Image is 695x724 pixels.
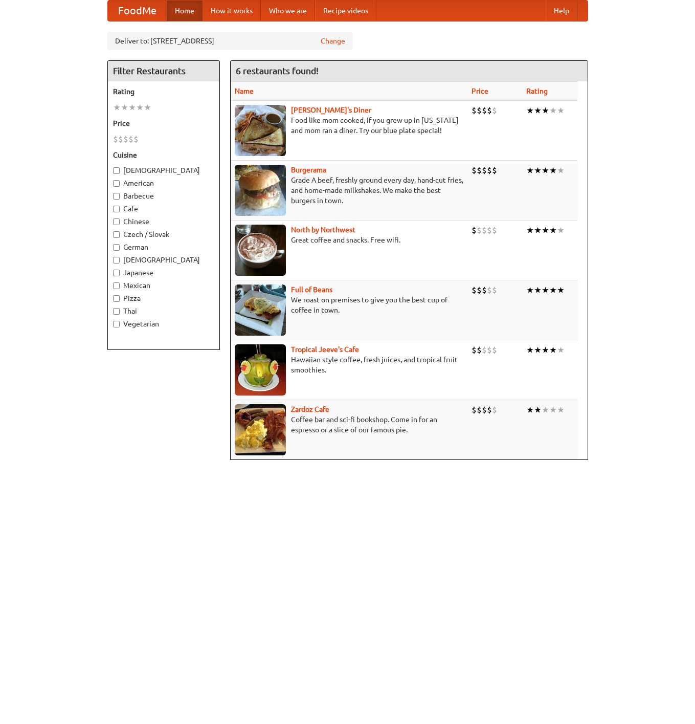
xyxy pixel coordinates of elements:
[482,165,487,176] li: $
[526,87,548,95] a: Rating
[235,115,463,136] p: Food like mom cooked, if you grew up in [US_STATE] and mom ran a diner. Try our blue plate special!
[542,344,549,356] li: ★
[542,404,549,415] li: ★
[113,134,118,145] li: $
[113,193,120,200] input: Barbecue
[113,86,214,97] h5: Rating
[492,344,497,356] li: $
[534,344,542,356] li: ★
[113,321,120,327] input: Vegetarian
[235,295,463,315] p: We roast on premises to give you the best cup of coffee in town.
[472,404,477,415] li: $
[542,105,549,116] li: ★
[487,344,492,356] li: $
[557,105,565,116] li: ★
[487,225,492,236] li: $
[472,344,477,356] li: $
[482,344,487,356] li: $
[113,206,120,212] input: Cafe
[291,286,332,294] a: Full of Beans
[108,61,219,81] h4: Filter Restaurants
[167,1,203,21] a: Home
[108,1,167,21] a: FoodMe
[526,225,534,236] li: ★
[235,175,463,206] p: Grade A beef, freshly ground every day, hand-cut fries, and home-made milkshakes. We make the bes...
[472,225,477,236] li: $
[526,404,534,415] li: ★
[557,225,565,236] li: ★
[123,134,128,145] li: $
[291,345,359,354] b: Tropical Jeeve's Cafe
[526,344,534,356] li: ★
[113,293,214,303] label: Pizza
[136,102,144,113] li: ★
[113,270,120,276] input: Japanese
[235,284,286,336] img: beans.jpg
[472,105,477,116] li: $
[291,405,329,413] a: Zardoz Cafe
[113,216,214,227] label: Chinese
[113,118,214,128] h5: Price
[291,226,355,234] b: North by Northwest
[113,229,214,239] label: Czech / Slovak
[482,225,487,236] li: $
[113,167,120,174] input: [DEMOGRAPHIC_DATA]
[546,1,577,21] a: Help
[526,165,534,176] li: ★
[113,178,214,188] label: American
[113,180,120,187] input: American
[291,166,326,174] a: Burgerama
[492,165,497,176] li: $
[477,105,482,116] li: $
[113,242,214,252] label: German
[315,1,376,21] a: Recipe videos
[549,225,557,236] li: ★
[472,284,477,296] li: $
[113,191,214,201] label: Barbecue
[235,414,463,435] p: Coffee bar and sci-fi bookshop. Come in for an espresso or a slice of our famous pie.
[118,134,123,145] li: $
[492,404,497,415] li: $
[542,165,549,176] li: ★
[235,105,286,156] img: sallys.jpg
[557,344,565,356] li: ★
[549,404,557,415] li: ★
[482,284,487,296] li: $
[113,282,120,289] input: Mexican
[113,257,120,264] input: [DEMOGRAPHIC_DATA]
[128,134,133,145] li: $
[526,105,534,116] li: ★
[133,134,139,145] li: $
[235,355,463,375] p: Hawaiian style coffee, fresh juices, and tropical fruit smoothies.
[542,225,549,236] li: ★
[113,204,214,214] label: Cafe
[107,32,353,50] div: Deliver to: [STREET_ADDRESS]
[482,404,487,415] li: $
[492,105,497,116] li: $
[291,106,371,114] a: [PERSON_NAME]'s Diner
[549,165,557,176] li: ★
[487,284,492,296] li: $
[534,404,542,415] li: ★
[477,225,482,236] li: $
[235,165,286,216] img: burgerama.jpg
[477,284,482,296] li: $
[477,344,482,356] li: $
[549,344,557,356] li: ★
[113,150,214,160] h5: Cuisine
[235,404,286,455] img: zardoz.jpg
[542,284,549,296] li: ★
[472,165,477,176] li: $
[261,1,315,21] a: Who we are
[113,165,214,175] label: [DEMOGRAPHIC_DATA]
[128,102,136,113] li: ★
[113,218,120,225] input: Chinese
[557,165,565,176] li: ★
[534,105,542,116] li: ★
[487,165,492,176] li: $
[113,244,120,251] input: German
[121,102,128,113] li: ★
[113,308,120,315] input: Thai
